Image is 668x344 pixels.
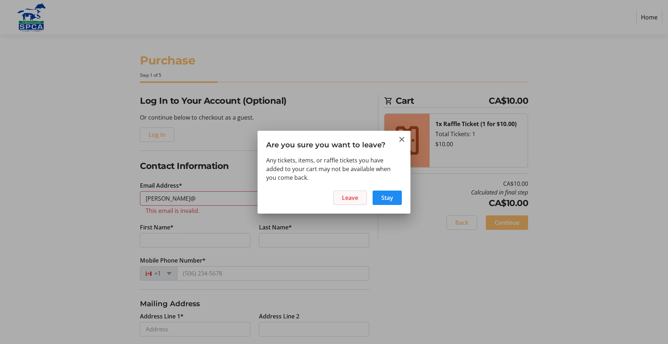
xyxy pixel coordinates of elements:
span: Leave [342,193,358,202]
div: Any tickets, items, or raffle tickets you have added to your cart may not be available when you c... [266,156,402,182]
button: Leave [333,191,367,205]
span: Stay [381,193,393,202]
button: Stay [373,191,402,205]
h3: Are you sure you want to leave? [258,131,410,156]
button: Close [397,135,406,144]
